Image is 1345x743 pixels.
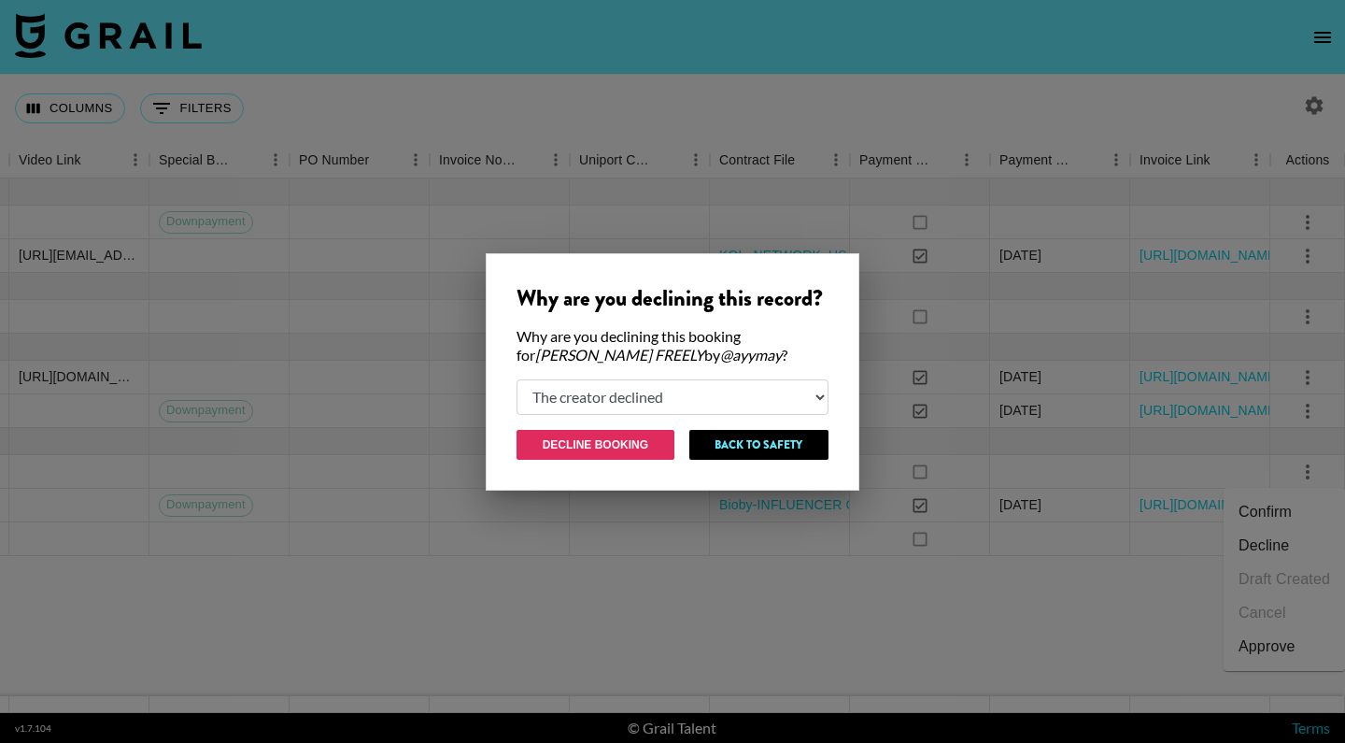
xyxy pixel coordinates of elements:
button: Back to Safety [689,430,828,460]
div: Why are you declining this record? [517,284,828,312]
em: [PERSON_NAME] FREELY [535,346,704,364]
em: @ ayymay [720,346,782,364]
button: Decline Booking [517,430,674,460]
div: Why are you declining this booking for by ? [517,327,828,364]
